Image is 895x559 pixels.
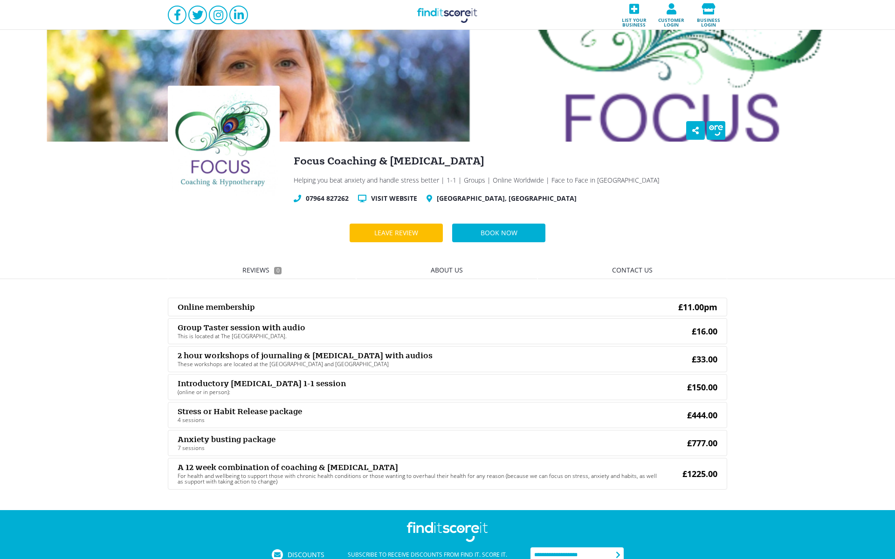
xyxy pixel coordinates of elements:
a: About us [356,261,537,279]
div: £33.00 [661,355,717,363]
div: Anxiety busting package [178,435,661,443]
a: Business login [690,0,727,30]
div: For health and wellbeing to support those with chronic health conditions or those wanting to over... [178,473,661,484]
div: £1225.00 [661,470,717,478]
div: (online or in person): [178,389,661,395]
div: Introductory [MEDICAL_DATA] 1-1 session [178,379,661,388]
div: These workshops are located at the [GEOGRAPHIC_DATA] and [GEOGRAPHIC_DATA] [178,361,661,367]
div: Group Taster session with audio [178,323,661,332]
a: [GEOGRAPHIC_DATA], [GEOGRAPHIC_DATA] [437,194,577,203]
div: Online membership [178,303,661,311]
a: Book now [452,224,545,242]
a: List your business [615,0,653,30]
div: £444.00 [661,411,717,419]
div: £11.00pm [661,303,717,311]
div: Focus Coaching & [MEDICAL_DATA] [294,156,727,167]
div: A 12 week combination of coaching & [MEDICAL_DATA] [178,463,661,471]
div: £16.00 [661,327,717,335]
span: List your business [618,14,650,27]
div: £777.00 [661,439,717,447]
small: 0 [274,267,282,274]
a: Reviews0 [168,261,356,279]
a: 07964 827262 [306,194,349,203]
span: Business login [693,14,724,27]
div: Leave review [365,224,427,242]
span: Contact us [612,266,653,274]
div: 7 sessions [178,445,661,451]
a: Visit website [371,194,417,203]
div: Book now [471,224,527,242]
div: Helping you beat anxiety and handle stress better | 1-1 | Groups | Online Worldwide | Face to Fac... [294,176,727,184]
a: Customer login [653,0,690,30]
div: Stress or Habit Release package [178,407,661,416]
div: £150.00 [661,383,717,391]
a: Leave review [350,224,443,242]
span: Discounts [288,552,324,558]
div: 4 sessions [178,417,661,423]
span: Customer login [655,14,687,27]
a: Contact us [537,261,727,279]
span: About us [431,266,463,274]
div: This is located at The [GEOGRAPHIC_DATA]. [178,334,661,339]
span: Reviews [242,266,269,274]
div: 2 hour workshops of journaling & [MEDICAL_DATA] with audios [178,351,661,360]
